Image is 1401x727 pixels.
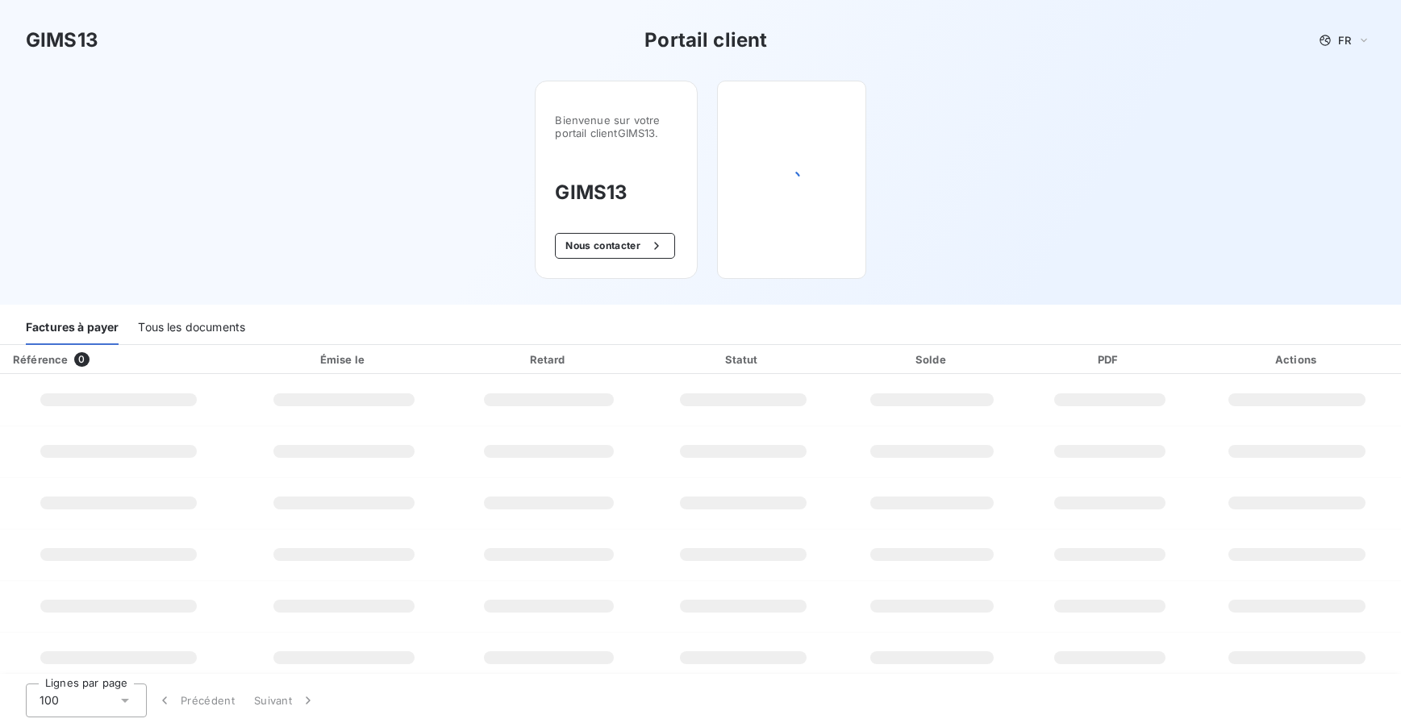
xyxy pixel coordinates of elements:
div: Référence [13,353,68,366]
div: Statut [650,351,836,368]
div: Émise le [240,351,448,368]
button: Précédent [147,683,244,717]
span: 0 [74,352,89,367]
span: 100 [40,692,59,708]
div: PDF [1029,351,1190,368]
div: Tous les documents [138,311,245,345]
h3: GIMS13 [555,178,677,207]
div: Solde [842,351,1023,368]
div: Actions [1197,351,1398,368]
div: Factures à payer [26,311,119,345]
button: Suivant [244,683,326,717]
span: Bienvenue sur votre portail client GIMS13 . [555,114,677,139]
span: FR [1338,34,1351,47]
h3: GIMS13 [26,26,98,55]
button: Nous contacter [555,233,674,259]
h3: Portail client [644,26,767,55]
div: Retard [454,351,644,368]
